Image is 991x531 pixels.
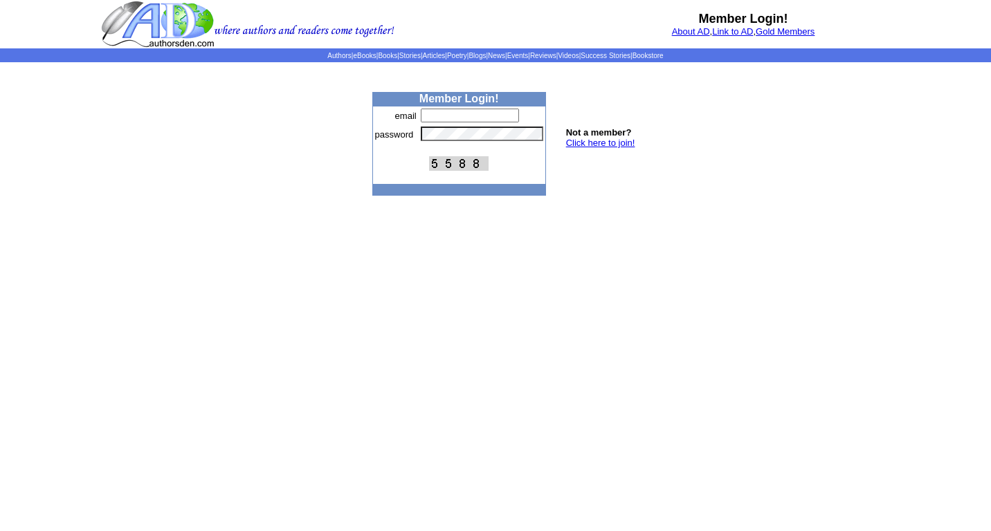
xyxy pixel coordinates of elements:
a: About AD [672,26,710,37]
a: Success Stories [581,52,630,59]
font: email [395,111,417,121]
a: News [488,52,505,59]
b: Member Login! [699,12,788,26]
font: password [375,129,414,140]
b: Member Login! [419,93,499,104]
a: Gold Members [756,26,815,37]
a: Link to AD [712,26,753,37]
a: Click here to join! [566,138,635,148]
a: Stories [399,52,421,59]
a: eBooks [353,52,376,59]
a: Events [507,52,529,59]
span: | | | | | | | | | | | | [327,52,663,59]
a: Reviews [530,52,556,59]
font: , , [672,26,815,37]
b: Not a member? [566,127,632,138]
a: Books [378,52,397,59]
a: Bookstore [633,52,664,59]
a: Poetry [447,52,467,59]
a: Articles [423,52,446,59]
a: Authors [327,52,351,59]
img: This Is CAPTCHA Image [429,156,489,171]
a: Videos [558,52,579,59]
a: Blogs [469,52,486,59]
